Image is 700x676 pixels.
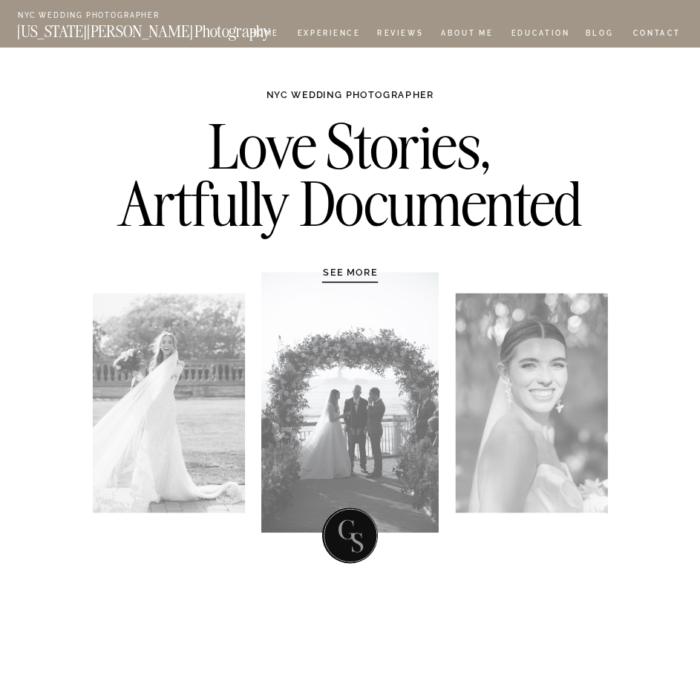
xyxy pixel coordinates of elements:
a: CONTACT [632,27,681,39]
a: HOME [248,30,281,39]
a: REVIEWS [377,30,421,39]
h2: Love Stories, Artfully Documented [105,119,595,241]
a: Experience [298,30,359,39]
a: ABOUT ME [440,30,494,39]
a: BLOG [586,30,614,39]
h1: NYC WEDDING PHOTOGRAPHER [241,88,460,111]
a: [US_STATE][PERSON_NAME] Photography [17,24,310,33]
a: NYC Wedding Photographer [18,12,194,21]
a: EDUCATION [510,30,572,39]
a: SEE MORE [295,267,406,279]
